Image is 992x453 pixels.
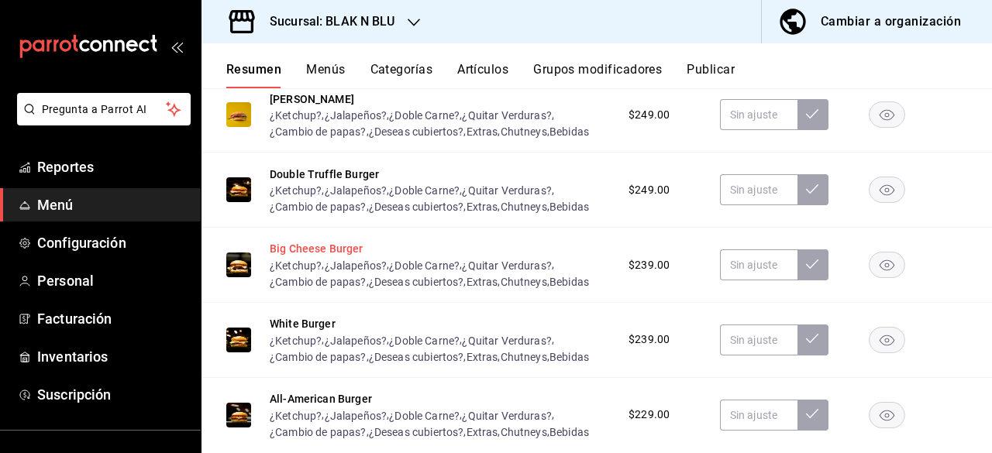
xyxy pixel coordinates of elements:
[37,270,188,291] span: Personal
[501,424,547,440] button: Chutneys
[37,384,188,405] span: Suscripción
[501,349,547,365] button: Chutneys
[369,349,464,365] button: ¿Deseas cubiertos?
[549,124,589,139] button: Bebidas
[226,252,251,277] img: Preview
[720,174,797,205] input: Sin ajuste
[170,40,183,53] button: open_drawer_menu
[462,408,552,424] button: ¿Quitar Verduras?
[720,249,797,280] input: Sin ajuste
[226,328,251,352] img: Preview
[549,199,589,214] button: Bebidas
[270,407,613,440] div: , , , , , , , ,
[462,183,552,198] button: ¿Quitar Verduras?
[720,99,797,130] input: Sin ajuste
[270,183,322,198] button: ¿Ketchup?
[629,257,670,273] span: $239.00
[462,258,552,273] button: ¿Quitar Verduras?
[821,11,961,33] div: Cambiar a organización
[389,408,460,424] button: ¿Doble Carne?
[325,108,387,123] button: ¿Jalapeños?
[226,62,281,88] button: Resumen
[325,258,387,273] button: ¿Jalapeños?
[270,166,379,182] button: Double Truffle Burger
[226,62,992,88] div: navigation tabs
[257,12,395,31] h3: Sucursal: BLAK N BLU
[720,324,797,355] input: Sin ajuste
[270,316,336,331] button: White Burger
[270,91,354,107] button: [PERSON_NAME]
[37,156,188,177] span: Reportes
[270,391,372,407] button: All-American Burger
[369,424,464,440] button: ¿Deseas cubiertos?
[467,349,498,365] button: Extras
[42,101,167,118] span: Pregunta a Parrot AI
[389,333,460,348] button: ¿Doble Carne?
[467,124,498,139] button: Extras
[270,349,367,365] button: ¿Cambio de papas?
[226,177,251,202] img: Preview
[270,274,367,290] button: ¿Cambio de papas?
[369,274,464,290] button: ¿Deseas cubiertos?
[501,274,547,290] button: Chutneys
[629,407,670,423] span: $229.00
[11,112,191,129] a: Pregunta a Parrot AI
[37,232,188,253] span: Configuración
[687,62,735,88] button: Publicar
[549,274,589,290] button: Bebidas
[226,102,251,127] img: Preview
[270,256,613,290] div: , , , , , , , ,
[629,331,670,348] span: $239.00
[467,199,498,214] button: Extras
[226,403,251,427] img: Preview
[17,93,191,125] button: Pregunta a Parrot AI
[369,199,464,214] button: ¿Deseas cubiertos?
[389,258,460,273] button: ¿Doble Carne?
[501,124,547,139] button: Chutneys
[270,331,613,365] div: , , , , , , , ,
[629,107,670,123] span: $249.00
[457,62,508,88] button: Artículos
[533,62,662,88] button: Grupos modificadores
[37,194,188,215] span: Menú
[629,182,670,198] span: $249.00
[467,424,498,440] button: Extras
[270,199,367,214] button: ¿Cambio de papas?
[270,182,613,215] div: , , , , , , , ,
[306,62,345,88] button: Menús
[37,308,188,329] span: Facturación
[389,183,460,198] button: ¿Doble Carne?
[270,424,367,440] button: ¿Cambio de papas?
[270,258,322,273] button: ¿Ketchup?
[270,124,367,139] button: ¿Cambio de papas?
[462,333,552,348] button: ¿Quitar Verduras?
[462,108,552,123] button: ¿Quitar Verduras?
[325,183,387,198] button: ¿Jalapeños?
[325,408,387,424] button: ¿Jalapeños?
[549,349,589,365] button: Bebidas
[270,408,322,424] button: ¿Ketchup?
[270,108,322,123] button: ¿Ketchup?
[325,333,387,348] button: ¿Jalapeños?
[37,346,188,367] span: Inventarios
[270,333,322,348] button: ¿Ketchup?
[549,424,589,440] button: Bebidas
[270,241,363,256] button: Big Cheese Burger
[270,107,613,140] div: , , , , , , , ,
[501,199,547,214] button: Chutneys
[720,400,797,431] input: Sin ajuste
[467,274,498,290] button: Extras
[389,108,460,123] button: ¿Doble Carne?
[370,62,433,88] button: Categorías
[369,124,464,139] button: ¿Deseas cubiertos?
